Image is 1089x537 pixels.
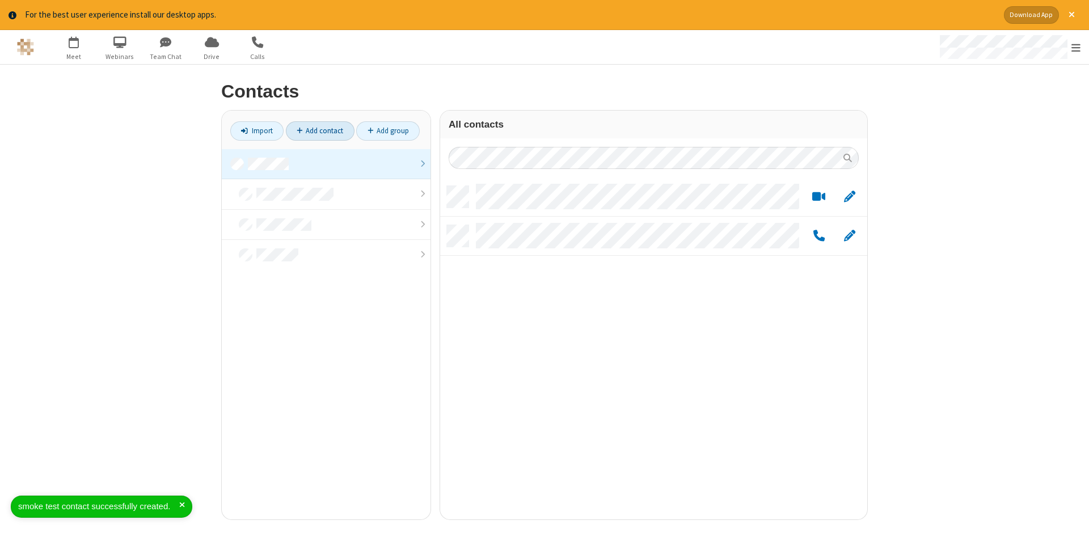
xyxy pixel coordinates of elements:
button: Edit [838,189,860,204]
button: Download App [1004,6,1059,24]
button: Edit [838,229,860,243]
span: Calls [237,52,279,62]
span: Meet [53,52,95,62]
button: Logo [4,30,47,64]
button: Close alert [1063,6,1080,24]
div: smoke test contact successfully created. [18,500,179,513]
div: Open menu [929,30,1089,64]
h3: All contacts [449,119,859,130]
span: Drive [191,52,233,62]
h2: Contacts [221,82,868,102]
div: grid [440,177,867,519]
div: For the best user experience install our desktop apps. [25,9,995,22]
button: Call by phone [808,229,830,243]
span: Team Chat [145,52,187,62]
a: Add contact [286,121,354,141]
img: QA Selenium DO NOT DELETE OR CHANGE [17,39,34,56]
span: Webinars [99,52,141,62]
a: Add group [356,121,420,141]
a: Import [230,121,284,141]
button: Start a video meeting [808,189,830,204]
